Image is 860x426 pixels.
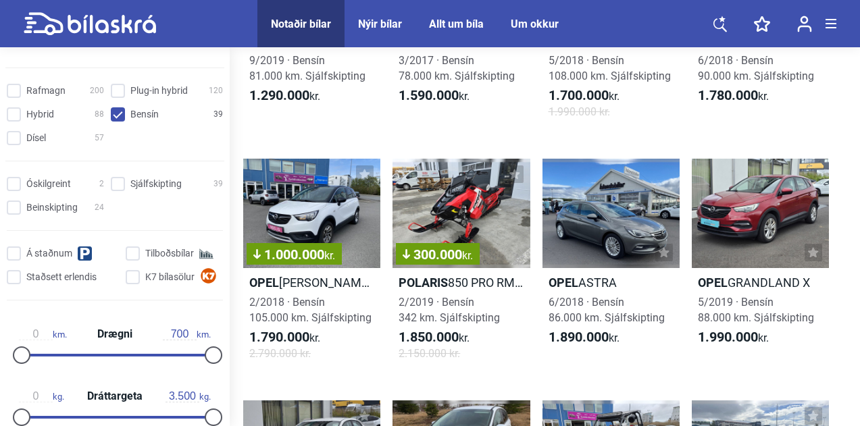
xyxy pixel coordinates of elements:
[249,346,311,361] span: 2.790.000 kr.
[213,107,223,122] span: 39
[399,329,470,346] span: kr.
[26,246,72,261] span: Á staðnum
[549,329,619,346] span: kr.
[549,296,665,324] span: 6/2018 · Bensín 86.000 km. Sjálfskipting
[549,34,578,48] b: Opel
[549,54,671,82] span: 5/2018 · Bensín 108.000 km. Sjálfskipting
[797,16,812,32] img: user-login.svg
[26,177,71,191] span: Óskilgreint
[26,201,78,215] span: Beinskipting
[692,159,829,374] a: OpelGRANDLAND X5/2019 · Bensín88.000 km. Sjálfskipting1.990.000kr.
[511,18,559,30] a: Um okkur
[209,84,223,98] span: 120
[698,296,814,324] span: 5/2019 · Bensín 88.000 km. Sjálfskipting
[253,248,335,261] span: 1.000.000
[249,296,372,324] span: 2/2018 · Bensín 105.000 km. Sjálfskipting
[26,131,46,145] span: Dísel
[698,34,728,48] b: Ford
[84,391,146,402] span: Dráttargeta
[549,275,578,290] b: Opel
[19,390,64,402] span: kg.
[249,88,320,104] span: kr.
[549,104,610,119] span: 1.990.000 kr.
[163,328,211,340] span: km.
[249,87,309,103] b: 1.290.000
[399,34,429,48] b: Ford
[399,346,460,361] span: 2.150.000 kr.
[130,177,182,191] span: Sjálfskipting
[145,270,195,284] span: K7 bílasölur
[399,87,459,103] b: 1.590.000
[95,131,104,145] span: 57
[249,54,365,82] span: 9/2019 · Bensín 81.000 km. Sjálfskipting
[166,390,211,402] span: kg.
[94,329,136,340] span: Drægni
[692,275,829,290] h2: GRANDLAND X
[95,107,104,122] span: 88
[399,296,500,324] span: 2/2019 · Bensín 342 km. Sjálfskipting
[26,84,66,98] span: Rafmagn
[549,88,619,104] span: kr.
[249,329,309,345] b: 1.790.000
[145,246,194,261] span: Tilboðsbílar
[698,54,814,82] span: 6/2018 · Bensín 90.000 km. Sjálfskipting
[130,107,159,122] span: Bensín
[542,275,680,290] h2: ASTRA
[271,18,331,30] a: Notaðir bílar
[243,159,380,374] a: 1.000.000kr.Opel[PERSON_NAME] X2/2018 · Bensín105.000 km. Sjálfskipting1.790.000kr.2.790.000 kr.
[99,177,104,191] span: 2
[698,329,769,346] span: kr.
[403,248,473,261] span: 300.000
[249,329,320,346] span: kr.
[698,88,769,104] span: kr.
[243,275,380,290] h2: [PERSON_NAME] X
[549,87,609,103] b: 1.700.000
[429,18,484,30] a: Allt um bíla
[549,329,609,345] b: 1.890.000
[324,249,335,262] span: kr.
[213,177,223,191] span: 39
[249,275,279,290] b: Opel
[358,18,402,30] a: Nýir bílar
[698,87,758,103] b: 1.780.000
[393,159,530,374] a: 300.000kr.Polaris850 PRO RMK 155 PIDD AXYS2/2019 · Bensín342 km. Sjálfskipting1.850.000kr.2.150.0...
[26,270,97,284] span: Staðsett erlendis
[26,107,54,122] span: Hybrid
[393,275,530,290] h2: 850 PRO RMK 155 PIDD AXYS
[462,249,473,262] span: kr.
[399,88,470,104] span: kr.
[95,201,104,215] span: 24
[542,159,680,374] a: OpelASTRA6/2018 · Bensín86.000 km. Sjálfskipting1.890.000kr.
[399,275,448,290] b: Polaris
[698,329,758,345] b: 1.990.000
[90,84,104,98] span: 200
[249,34,279,48] b: Opel
[698,275,728,290] b: Opel
[399,54,515,82] span: 3/2017 · Bensín 78.000 km. Sjálfskipting
[399,329,459,345] b: 1.850.000
[19,328,67,340] span: km.
[130,84,188,98] span: Plug-in hybrid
